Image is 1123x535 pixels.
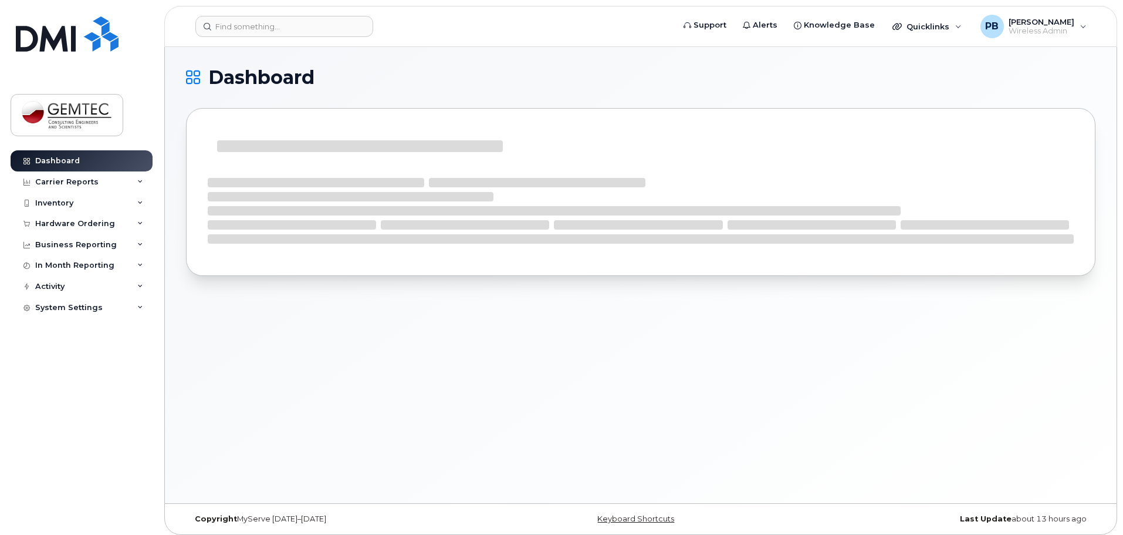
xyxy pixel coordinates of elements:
[208,69,314,86] span: Dashboard
[195,514,237,523] strong: Copyright
[597,514,674,523] a: Keyboard Shortcuts
[960,514,1012,523] strong: Last Update
[186,514,489,524] div: MyServe [DATE]–[DATE]
[792,514,1095,524] div: about 13 hours ago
